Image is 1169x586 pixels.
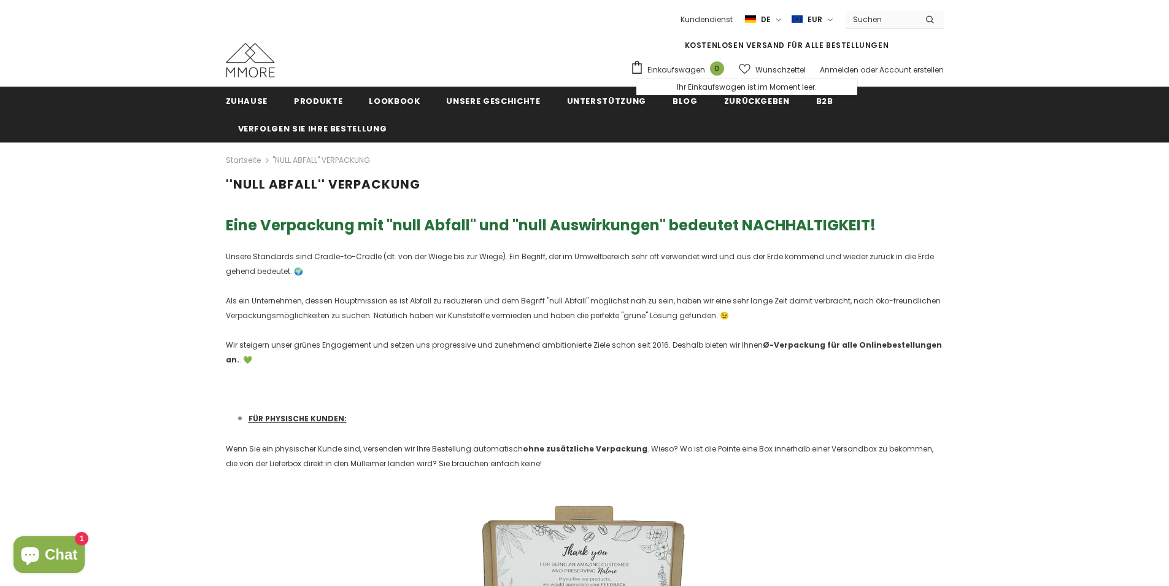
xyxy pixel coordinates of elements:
[820,64,858,75] a: Anmelden
[673,87,698,114] a: Blog
[816,95,833,107] span: B2B
[369,87,420,114] a: Lookbook
[724,95,790,107] span: Zurückgeben
[226,43,275,77] img: MMORE Cases
[10,536,88,576] inbox-online-store-chat: Onlineshop-Chat von Shopify
[860,64,878,75] span: oder
[649,81,845,93] p: Ihr Einkaufswagen ist im Moment leer.
[567,87,646,114] a: Unterstützung
[630,60,730,79] a: Einkaufswagen 0
[710,61,724,76] span: 0
[685,40,889,50] span: KOSTENLOSEN VERSAND FÜR ALLE BESTELLUNGEN
[238,123,387,135] span: Verfolgen Sie Ihre Bestellung
[808,14,822,26] span: EUR
[816,87,833,114] a: B2B
[681,14,733,25] span: Kundendienst
[879,64,944,75] a: Account erstellen
[249,413,347,424] span: FÜR PHYSISCHE KUNDEN:
[724,87,790,114] a: Zurückgeben
[369,95,420,107] span: Lookbook
[226,176,420,193] span: ''NULL ABFALL'' VERPACKUNG
[226,87,268,114] a: Zuhause
[761,14,771,26] span: de
[647,64,705,76] span: Einkaufswagen
[446,95,540,107] span: Unsere Geschichte
[272,153,370,168] span: ''NULL ABFALL'' VERPACKUNG
[226,95,268,107] span: Zuhause
[226,153,261,168] a: Startseite
[446,87,540,114] a: Unsere Geschichte
[294,95,342,107] span: Produkte
[846,10,916,28] input: Search Site
[226,442,944,471] p: Wenn Sie ein physischer Kunde sind, versenden wir Ihre Bestellung automatisch . Wieso? Wo ist die...
[294,87,342,114] a: Produkte
[673,95,698,107] span: Blog
[238,114,387,142] a: Verfolgen Sie Ihre Bestellung
[226,215,876,235] span: Eine Verpackung mit ''null Abfall'' und ''null Auswirkungen'' bedeutet NACHHALTIGKEIT!
[226,340,942,365] strong: Ø-Verpackung für alle Onlinebestellungen an.
[226,249,944,367] p: Unsere Standards sind Cradle-to-Cradle (dt. von der Wiege bis zur Wiege). Ein Begriff, der im Umw...
[755,64,806,76] span: Wunschzettel
[523,443,647,454] strong: ohne zusätzliche Verpackung
[567,95,646,107] span: Unterstützung
[745,14,756,25] img: i-lang-2.png
[739,59,806,80] a: Wunschzettel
